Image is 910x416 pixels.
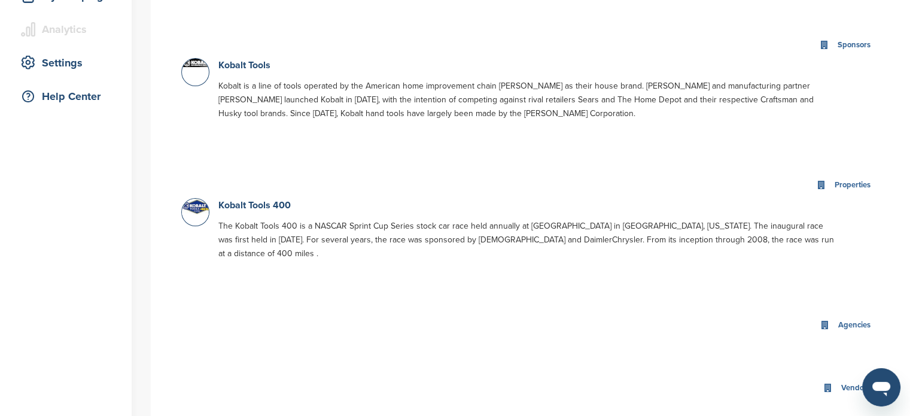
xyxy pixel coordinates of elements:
a: Kobalt Tools [218,59,270,71]
div: Sponsors [835,38,874,52]
img: Data?1415811675 [182,199,212,215]
div: Analytics [18,19,120,40]
div: Settings [18,52,120,74]
div: Agencies [835,318,874,332]
div: Properties [832,178,874,192]
img: Data [182,59,212,67]
a: Help Center [12,83,120,110]
p: The Kobalt Tools 400 is a NASCAR Sprint Cup Series stock car race held annually at [GEOGRAPHIC_DA... [218,219,835,260]
a: Kobalt Tools 400 [218,199,291,211]
div: Help Center [18,86,120,107]
a: Analytics [12,16,120,43]
a: Settings [12,49,120,77]
p: Kobalt is a line of tools operated by the American home improvement chain [PERSON_NAME] as their ... [218,79,835,120]
iframe: Button to launch messaging window [862,368,900,406]
div: Vendors [838,381,874,395]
